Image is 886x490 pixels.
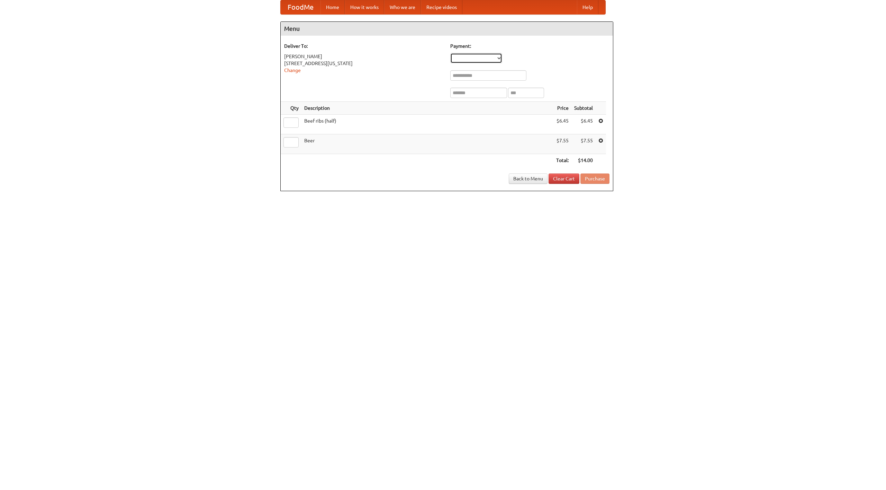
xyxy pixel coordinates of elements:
[301,102,553,115] th: Description
[284,60,443,67] div: [STREET_ADDRESS][US_STATE]
[301,115,553,134] td: Beef ribs (half)
[580,173,609,184] button: Purchase
[571,102,596,115] th: Subtotal
[553,102,571,115] th: Price
[553,115,571,134] td: $6.45
[577,0,598,14] a: Help
[281,0,320,14] a: FoodMe
[553,134,571,154] td: $7.55
[320,0,345,14] a: Home
[301,134,553,154] td: Beer
[345,0,384,14] a: How it works
[384,0,421,14] a: Who we are
[281,22,613,36] h4: Menu
[571,154,596,167] th: $14.00
[549,173,579,184] a: Clear Cart
[450,43,609,50] h5: Payment:
[281,102,301,115] th: Qty
[284,68,301,73] a: Change
[571,115,596,134] td: $6.45
[509,173,548,184] a: Back to Menu
[553,154,571,167] th: Total:
[284,53,443,60] div: [PERSON_NAME]
[571,134,596,154] td: $7.55
[421,0,462,14] a: Recipe videos
[284,43,443,50] h5: Deliver To:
